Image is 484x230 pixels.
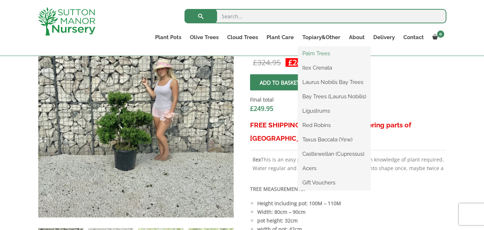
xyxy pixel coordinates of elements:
[257,217,298,224] strong: pot height: 32cm
[298,32,345,42] a: Topiary&Other
[253,57,257,67] span: £
[298,163,370,174] a: Acers
[253,156,261,163] b: Ilex
[298,77,370,88] a: Laurus Nobilis Bay Trees
[399,32,428,42] a: Contact
[298,48,370,59] a: Palm Trees
[262,32,298,42] a: Plant Care
[38,7,95,36] img: logo
[250,74,309,90] button: Add to basket
[185,9,446,23] input: Search...
[253,57,281,67] bdi: 324.95
[298,134,370,145] a: Taxus Baccata (Yew)
[186,32,223,42] a: Olive Trees
[151,32,186,42] a: Plant Pots
[298,105,370,116] a: Ligustrums
[257,208,306,215] strong: Width: 80cm – 90cm
[369,32,399,42] a: Delivery
[298,120,370,131] a: Red Robins
[288,57,316,67] bdi: 249.95
[223,32,262,42] a: Cloud Trees
[288,57,293,67] span: £
[345,32,369,42] a: About
[428,32,446,42] a: 0
[257,200,341,207] strong: Height including pot: 100M – 110M
[298,177,370,188] a: Gift Vouchers
[250,118,446,145] h3: FREE SHIPPING! (UK Mainland & covering parts of [GEOGRAPHIC_DATA])
[298,91,370,102] a: Bay Trees (Laurus Nobilis)
[250,186,305,192] strong: TREE MEASUREMENTS:
[298,62,370,73] a: Ilex Crenata
[250,155,446,181] p: This is an easy plant to care for with minimum knowledge of plant required. Water regular and top...
[437,30,444,38] span: 0
[298,149,370,159] a: Castlewellan (Cupressus)
[250,104,273,113] bdi: 249.95
[250,104,254,113] span: £
[250,95,446,104] dt: Final total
